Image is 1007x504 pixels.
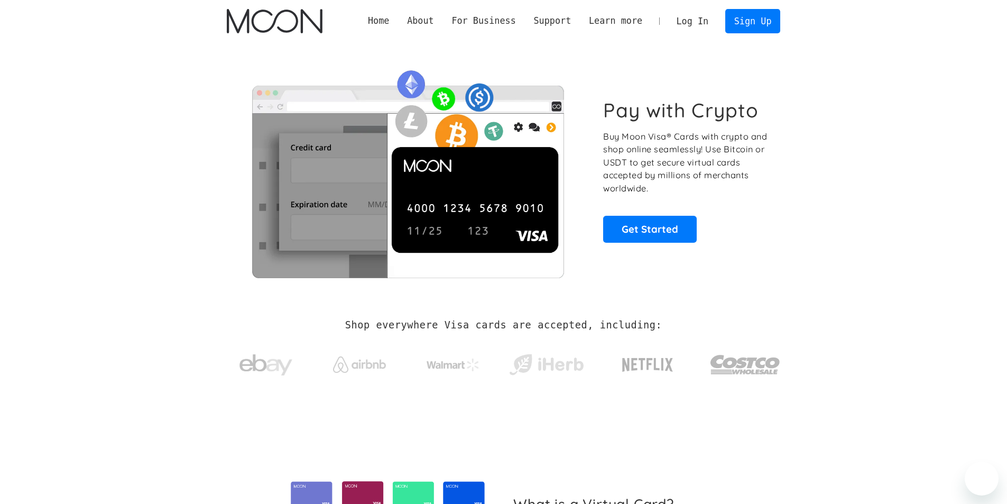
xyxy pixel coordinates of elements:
img: Netflix [621,352,674,378]
img: Moon Cards let you spend your crypto anywhere Visa is accepted. [227,63,589,278]
a: Home [359,14,398,28]
div: For Business [443,14,525,28]
div: Learn more [589,14,642,28]
div: About [407,14,434,28]
img: Moon Logo [227,9,322,33]
iframe: Кнопка запуска окна обмена сообщениями [965,462,999,496]
p: Buy Moon Visa® Cards with crypto and shop online seamlessly! Use Bitcoin or USDT to get secure vi... [603,130,769,195]
img: Costco [710,345,781,384]
img: ebay [239,349,292,382]
img: Walmart [427,359,479,371]
a: Airbnb [320,346,399,378]
a: Costco [710,334,781,390]
a: Walmart [413,348,492,377]
div: Support [525,14,580,28]
img: Airbnb [333,356,386,373]
a: ebay [227,338,306,387]
div: Support [533,14,571,28]
div: Learn more [580,14,651,28]
h1: Pay with Crypto [603,98,759,122]
a: Sign Up [725,9,780,33]
a: iHerb [507,341,586,384]
a: home [227,9,322,33]
a: Log In [668,10,717,33]
a: Netflix [600,341,695,383]
img: iHerb [507,351,586,379]
h2: Shop everywhere Visa cards are accepted, including: [345,319,662,331]
div: About [398,14,442,28]
a: Get Started [603,216,697,242]
div: For Business [451,14,515,28]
